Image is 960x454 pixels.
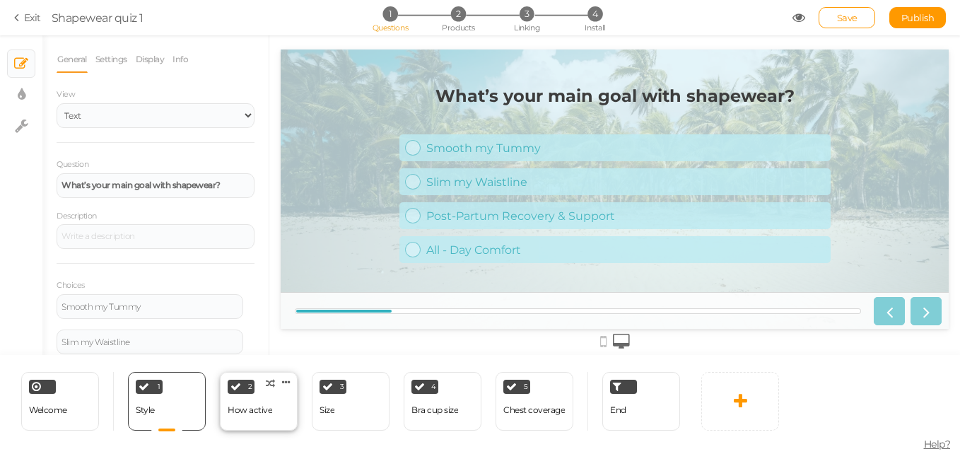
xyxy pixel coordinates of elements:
[901,12,935,23] span: Publish
[373,23,409,33] span: Questions
[228,405,272,415] div: How active
[426,6,491,21] li: 2 Products
[585,23,605,33] span: Install
[128,372,206,431] div: 1 Style
[514,23,539,33] span: Linking
[57,281,85,291] label: Choices
[62,338,238,347] div: Slim my Waistline
[320,405,334,415] div: Size
[29,404,67,415] span: Welcome
[524,383,528,390] span: 5
[610,404,626,415] span: End
[404,372,481,431] div: 4 Bra cup size
[431,383,436,390] span: 4
[146,194,544,207] div: All - Day Comfort
[52,9,144,26] div: Shapewear quiz 1
[520,6,534,21] span: 3
[924,438,951,450] span: Help?
[442,23,475,33] span: Products
[155,36,514,57] strong: What’s your main goal with shapewear?
[602,372,680,431] div: End
[21,372,99,431] div: Welcome
[57,89,75,99] span: View
[587,6,602,21] span: 4
[357,6,423,21] li: 1 Questions
[136,405,155,415] div: Style
[95,46,128,73] a: Settings
[62,180,221,190] strong: What’s your main goal with shapewear?
[248,383,252,390] span: 2
[411,405,458,415] div: Bra cup size
[837,12,857,23] span: Save
[562,6,628,21] li: 4 Install
[57,160,88,170] label: Question
[135,46,165,73] a: Display
[819,7,875,28] div: Save
[57,211,97,221] label: Description
[494,6,560,21] li: 3 Linking
[172,46,189,73] a: Info
[57,46,88,73] a: General
[158,383,160,390] span: 1
[146,160,544,173] div: Post-Partum Recovery & Support
[312,372,390,431] div: 3 Size
[14,11,41,25] a: Exit
[496,372,573,431] div: 5 Chest coverage
[62,303,238,311] div: Smooth my Tummy
[340,383,344,390] span: 3
[146,126,544,139] div: Slim my Waistline
[503,405,565,415] div: Chest coverage
[451,6,466,21] span: 2
[146,92,544,105] div: Smooth my Tummy
[220,372,298,431] div: 2 How active
[382,6,397,21] span: 1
